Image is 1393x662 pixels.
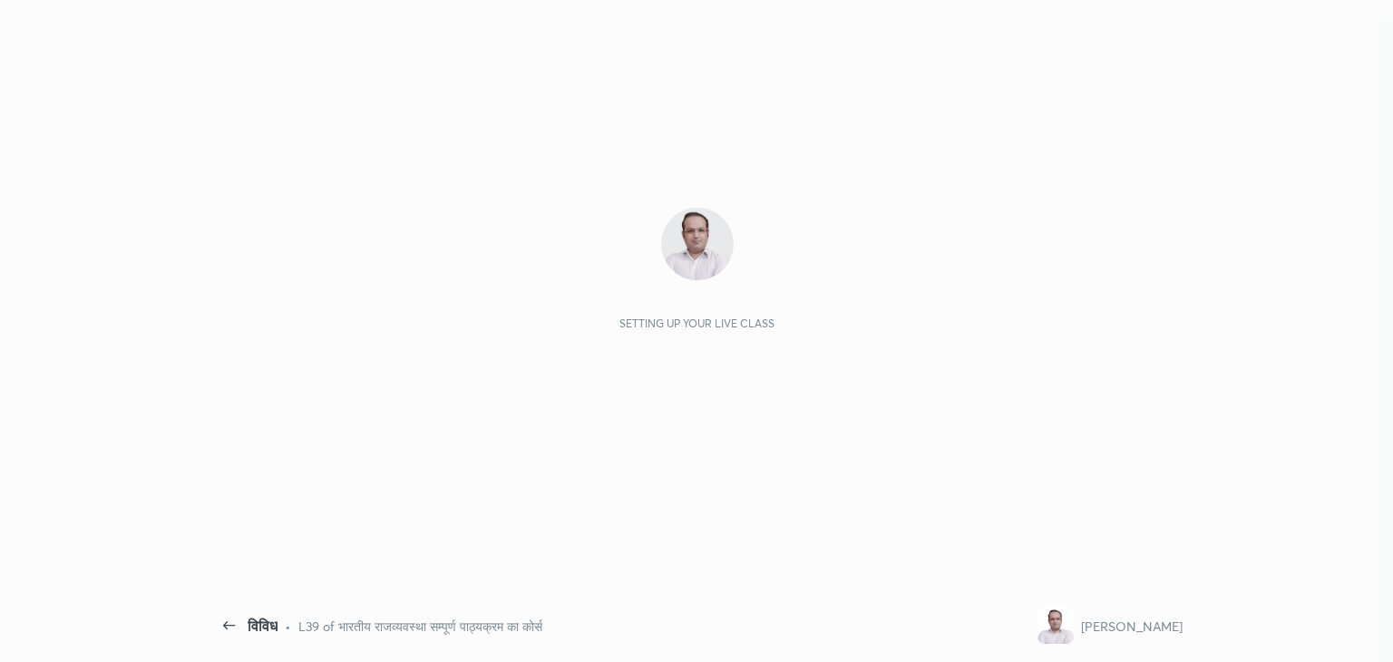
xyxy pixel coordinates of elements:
[248,615,278,637] div: विविध
[1037,608,1074,644] img: 10454e960db341398da5bb4c79ecce7c.png
[661,208,734,280] img: 10454e960db341398da5bb4c79ecce7c.png
[619,316,774,330] div: Setting up your live class
[285,617,291,636] div: •
[298,617,542,636] div: L39 of भारतीय राजव्यवस्था सम्पूर्ण पाठ्यक्रम का कोर्स
[1081,617,1183,636] div: [PERSON_NAME]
